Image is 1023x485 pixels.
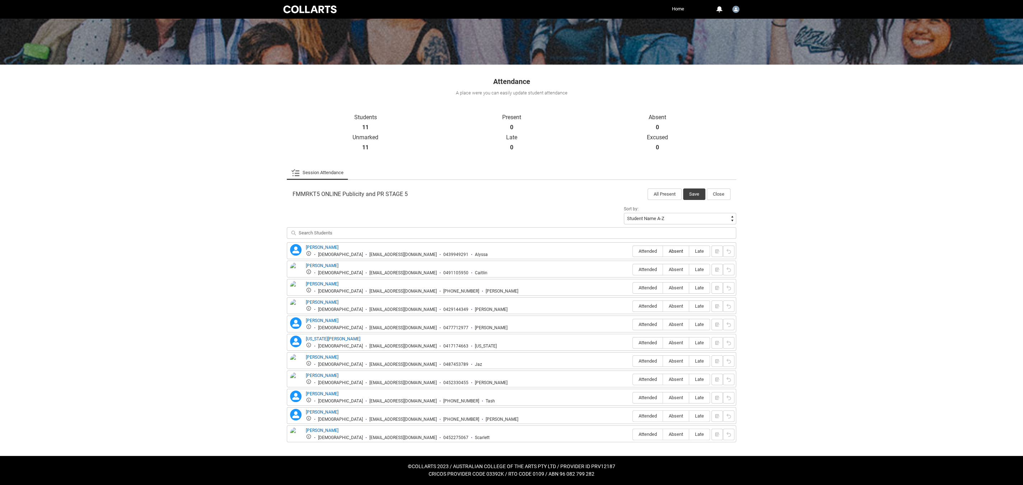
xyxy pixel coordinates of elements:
a: [PERSON_NAME] [306,263,338,268]
button: Reset [723,246,734,257]
button: Reset [723,264,734,275]
div: Tash [486,398,495,404]
strong: 11 [362,124,369,131]
span: Attended [633,395,663,400]
img: Scarlett Sekine [290,427,302,443]
a: [US_STATE][PERSON_NAME] [306,336,360,341]
button: Reset [723,337,734,349]
a: Home [670,4,686,14]
div: [DEMOGRAPHIC_DATA] [318,252,363,257]
span: Absent [663,303,689,309]
div: Alyssa [475,252,488,257]
p: Absent [584,114,730,121]
span: Absent [663,358,689,364]
span: Sort by: [624,206,639,211]
lightning-icon: Natasha Egger [290,391,302,402]
span: Absent [663,413,689,419]
button: Reset [723,355,734,367]
button: Reset [723,392,734,404]
button: All Present [648,188,682,200]
span: Late [689,248,710,254]
div: 0452275067 [443,435,468,440]
div: [PERSON_NAME] [486,289,518,294]
img: Melissa Colosimo [290,372,302,388]
div: 0452330455 [443,380,468,386]
span: Late [689,358,710,364]
button: Reset [723,282,734,294]
a: [PERSON_NAME] [306,245,338,250]
div: [EMAIL_ADDRESS][DOMAIN_NAME] [369,344,437,349]
a: [PERSON_NAME] [306,373,338,378]
div: [EMAIL_ADDRESS][DOMAIN_NAME] [369,270,437,276]
div: [EMAIL_ADDRESS][DOMAIN_NAME] [369,252,437,257]
a: [PERSON_NAME] [306,428,338,433]
div: [EMAIL_ADDRESS][DOMAIN_NAME] [369,289,437,294]
span: Attended [633,377,663,382]
div: 0439949291 [443,252,468,257]
span: Attended [633,322,663,327]
span: Late [689,322,710,327]
span: Absent [663,248,689,254]
p: Excused [584,134,730,141]
div: 0417174663 [443,344,468,349]
button: Reset [723,429,734,440]
div: [PHONE_NUMBER] [443,289,479,294]
div: [EMAIL_ADDRESS][DOMAIN_NAME] [369,325,437,331]
img: Jasmine Stannard [290,354,302,370]
p: Present [439,114,585,121]
span: Late [689,395,710,400]
p: Students [293,114,439,121]
a: [PERSON_NAME] [306,300,338,305]
div: [DEMOGRAPHIC_DATA] [318,417,363,422]
span: Attendance [493,77,530,86]
button: User Profile Jade.Roberts [730,3,741,14]
div: [EMAIL_ADDRESS][DOMAIN_NAME] [369,380,437,386]
strong: 0 [656,124,659,131]
span: Late [689,285,710,290]
div: [EMAIL_ADDRESS][DOMAIN_NAME] [369,398,437,404]
button: Reset [723,319,734,330]
p: Late [439,134,585,141]
div: [EMAIL_ADDRESS][DOMAIN_NAME] [369,435,437,440]
strong: 0 [510,124,513,131]
strong: 0 [656,144,659,151]
img: Daniel Sedigh [290,281,302,297]
div: [PERSON_NAME] [475,307,508,312]
lightning-icon: Robyn Maynard-Brewer [290,409,302,420]
a: [PERSON_NAME] [306,355,338,360]
span: Late [689,303,710,309]
a: Session Attendance [291,165,344,180]
div: A place were you can easily update student attendance [286,89,737,97]
div: [DEMOGRAPHIC_DATA] [318,380,363,386]
span: FMMRKT5 ONLINE Publicity and PR STAGE 5 [293,191,408,198]
div: [DEMOGRAPHIC_DATA] [318,362,363,367]
span: Late [689,413,710,419]
img: Jade.Roberts [732,6,739,13]
span: Attended [633,340,663,345]
span: Attended [633,248,663,254]
lightning-icon: Indiana Cox [290,336,302,347]
span: Absent [663,395,689,400]
button: Close [707,188,730,200]
div: [EMAIL_ADDRESS][DOMAIN_NAME] [369,417,437,422]
a: [PERSON_NAME] [306,410,338,415]
strong: 11 [362,144,369,151]
lightning-icon: Alyssa Beutel [290,244,302,256]
div: [DEMOGRAPHIC_DATA] [318,289,363,294]
lightning-icon: Hannah Blake [290,317,302,329]
div: 0477712977 [443,325,468,331]
div: [PERSON_NAME] [475,325,508,331]
span: Absent [663,322,689,327]
div: [DEMOGRAPHIC_DATA] [318,435,363,440]
div: [US_STATE] [475,344,497,349]
div: [DEMOGRAPHIC_DATA] [318,270,363,276]
div: [PHONE_NUMBER] [443,417,479,422]
div: [DEMOGRAPHIC_DATA] [318,344,363,349]
span: Absent [663,432,689,437]
a: [PERSON_NAME] [306,391,338,396]
div: Jaz [475,362,482,367]
div: [DEMOGRAPHIC_DATA] [318,325,363,331]
button: Save [683,188,705,200]
a: [PERSON_NAME] [306,318,338,323]
span: Attended [633,303,663,309]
